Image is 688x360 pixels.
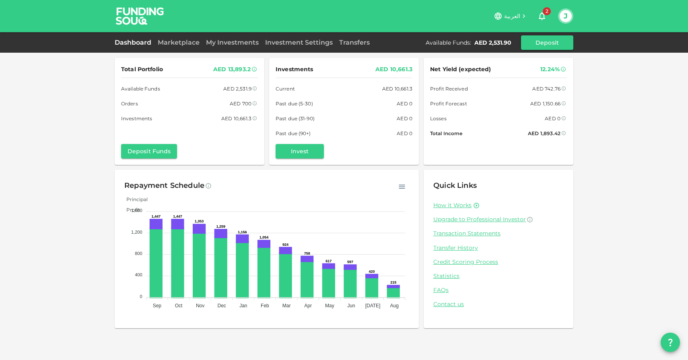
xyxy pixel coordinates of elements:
div: AED 700 [230,99,251,108]
span: Profit Forecast [430,99,467,108]
span: Profit Received [430,84,468,93]
button: 2 [534,8,550,24]
span: Past due (5-30) [276,99,313,108]
button: Invest [276,144,324,158]
span: Current [276,84,295,93]
div: Repayment Schedule [124,179,204,192]
div: AED 0 [397,114,412,123]
span: Investments [121,114,152,123]
tspan: Mar [282,303,291,309]
a: Statistics [433,272,564,280]
span: Net Yield (expected) [430,64,491,74]
div: AED 10,661.3 [375,64,412,74]
div: AED 13,893.2 [213,64,251,74]
a: FAQs [433,286,564,294]
span: Principal [120,196,148,202]
a: Dashboard [115,39,154,46]
div: AED 742.76 [532,84,560,93]
tspan: 1,200 [131,230,142,235]
div: AED 10,661.3 [382,84,412,93]
tspan: Nov [196,303,204,309]
div: AED 0 [545,114,560,123]
tspan: Jan [239,303,247,309]
tspan: Jun [347,303,355,309]
tspan: 1,600 [131,208,142,213]
tspan: Aug [390,303,399,309]
tspan: 400 [135,272,142,277]
button: Deposit Funds [121,144,177,158]
span: Quick Links [433,181,477,190]
tspan: Feb [261,303,269,309]
div: AED 2,531.9 [223,84,251,93]
div: AED 0 [397,99,412,108]
a: Marketplace [154,39,203,46]
div: AED 1,893.42 [528,129,560,138]
div: 12.24% [540,64,560,74]
span: Total Portfolio [121,64,163,74]
span: Available Funds [121,84,160,93]
tspan: [DATE] [365,303,381,309]
div: AED 0 [397,129,412,138]
div: Available Funds : [426,39,471,47]
tspan: Sep [153,303,162,309]
a: Transfer History [433,244,564,252]
tspan: May [325,303,334,309]
a: Transaction Statements [433,230,564,237]
div: AED 10,661.3 [221,114,251,123]
span: Past due (31-90) [276,114,315,123]
span: العربية [504,12,520,20]
a: Investment Settings [262,39,336,46]
span: Profit [120,207,140,213]
a: Upgrade to Professional Investor [433,216,564,223]
span: Past due (90+) [276,129,311,138]
span: 2 [543,7,551,15]
tspan: 0 [140,294,142,299]
tspan: Apr [304,303,312,309]
button: question [661,333,680,352]
div: AED 2,531.90 [474,39,511,47]
span: Investments [276,64,313,74]
tspan: Dec [218,303,226,309]
span: Total Income [430,129,462,138]
tspan: Oct [175,303,183,309]
a: Contact us [433,300,564,308]
span: Orders [121,99,138,108]
a: My Investments [203,39,262,46]
a: Transfers [336,39,373,46]
button: Deposit [521,35,573,50]
a: Credit Scoring Process [433,258,564,266]
span: Losses [430,114,447,123]
tspan: 800 [135,251,142,256]
span: Upgrade to Professional Investor [433,216,526,223]
div: AED 1,150.66 [530,99,560,108]
button: J [560,10,572,22]
a: How it Works [433,202,472,209]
